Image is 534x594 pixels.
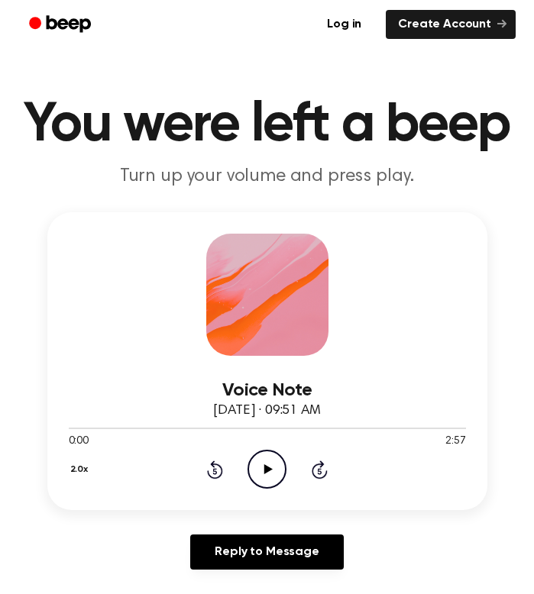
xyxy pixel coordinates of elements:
span: [DATE] · 09:51 AM [213,404,320,418]
h1: You were left a beep [18,98,516,153]
a: Create Account [386,10,516,39]
button: 2.0x [69,457,94,483]
a: Beep [18,10,105,40]
span: 2:57 [445,434,465,450]
a: Log in [312,7,377,42]
p: Turn up your volume and press play. [18,165,516,188]
h3: Voice Note [69,380,466,401]
span: 0:00 [69,434,89,450]
a: Reply to Message [190,534,343,570]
